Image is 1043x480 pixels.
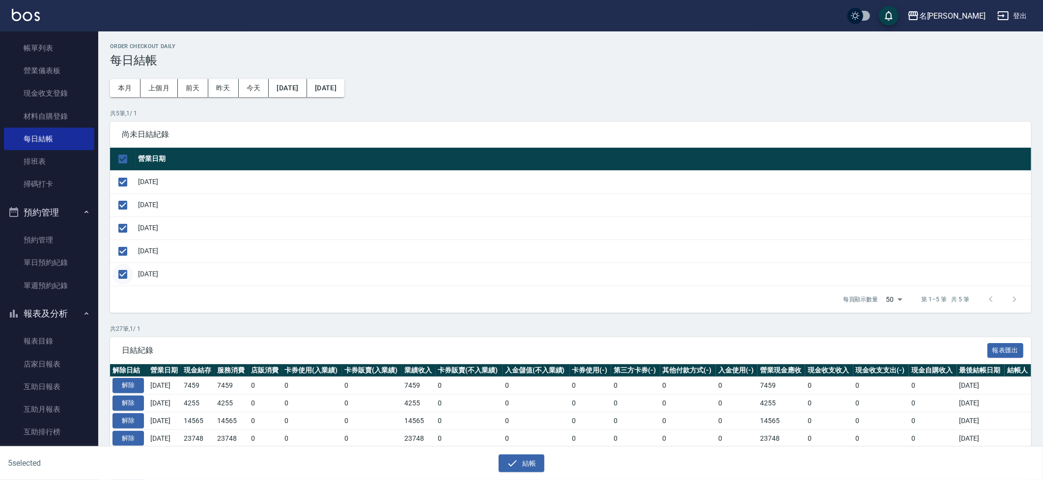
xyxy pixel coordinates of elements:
th: 結帳人 [1005,364,1031,377]
td: 0 [716,377,758,395]
a: 單週預約紀錄 [4,274,94,297]
td: [DATE] [148,429,181,447]
td: 14565 [181,412,215,429]
td: 0 [805,429,853,447]
td: 0 [853,412,909,429]
button: 解除 [113,413,144,428]
a: 互助月報表 [4,398,94,421]
td: 0 [611,429,660,447]
td: 0 [660,429,716,447]
button: 報表及分析 [4,301,94,326]
button: 昨天 [208,79,239,97]
td: 4255 [181,395,215,412]
a: 預約管理 [4,229,94,251]
td: 0 [249,429,282,447]
td: 0 [282,412,342,429]
td: 0 [853,377,909,395]
td: 7459 [758,377,805,395]
td: 0 [805,395,853,412]
button: 名[PERSON_NAME] [903,6,989,26]
td: 0 [805,412,853,429]
div: 50 [882,286,906,313]
td: 0 [611,377,660,395]
td: 0 [660,412,716,429]
td: 0 [436,412,503,429]
td: 0 [716,429,758,447]
td: 0 [805,377,853,395]
td: 0 [503,395,570,412]
td: [DATE] [136,263,1031,286]
a: 報表匯出 [987,345,1024,354]
a: 互助點數明細 [4,444,94,466]
button: 結帳 [499,454,544,473]
td: [DATE] [148,377,181,395]
td: 0 [853,429,909,447]
a: 帳單列表 [4,37,94,59]
td: [DATE] [136,170,1031,193]
div: 名[PERSON_NAME] [919,10,986,22]
th: 現金結存 [181,364,215,377]
button: 前天 [178,79,208,97]
button: [DATE] [269,79,307,97]
button: 解除 [113,431,144,446]
td: 0 [282,395,342,412]
span: 日結紀錄 [122,346,987,355]
button: save [879,6,899,26]
button: [DATE] [307,79,344,97]
button: 解除 [113,378,144,393]
td: [DATE] [136,193,1031,216]
td: 0 [570,395,612,412]
td: 0 [282,429,342,447]
td: 23748 [758,429,805,447]
a: 互助排行榜 [4,421,94,443]
td: 7459 [181,377,215,395]
th: 營業現金應收 [758,364,805,377]
th: 卡券使用(-) [570,364,612,377]
th: 入金儲值(不入業績) [503,364,570,377]
p: 共 5 筆, 1 / 1 [110,109,1031,118]
td: [DATE] [957,377,1005,395]
th: 現金收支支出(-) [853,364,909,377]
th: 第三方卡券(-) [611,364,660,377]
th: 其他付款方式(-) [660,364,716,377]
td: [DATE] [148,412,181,429]
h2: Order checkout daily [110,43,1031,50]
button: 預約管理 [4,200,94,225]
td: 0 [716,412,758,429]
td: 0 [909,395,957,412]
td: 0 [909,412,957,429]
a: 材料自購登錄 [4,105,94,128]
td: 0 [716,395,758,412]
td: 0 [249,377,282,395]
th: 營業日期 [148,364,181,377]
a: 互助日報表 [4,375,94,398]
td: 4255 [758,395,805,412]
span: 尚未日結紀錄 [122,130,1019,139]
td: 0 [282,377,342,395]
th: 入金使用(-) [716,364,758,377]
p: 第 1–5 筆 共 5 筆 [922,295,969,304]
td: 0 [342,377,402,395]
button: 本月 [110,79,141,97]
th: 現金自購收入 [909,364,957,377]
a: 每日結帳 [4,128,94,150]
button: 報表匯出 [987,343,1024,358]
td: 0 [611,412,660,429]
td: 14565 [758,412,805,429]
td: [DATE] [957,395,1005,412]
td: 0 [342,412,402,429]
p: 每頁顯示數量 [843,295,878,304]
td: 0 [436,377,503,395]
td: 0 [570,377,612,395]
td: 0 [503,429,570,447]
th: 解除日結 [110,364,148,377]
td: 0 [909,377,957,395]
td: 14565 [215,412,248,429]
img: Logo [12,9,40,21]
a: 店家日報表 [4,353,94,375]
td: 23748 [402,429,435,447]
p: 共 27 筆, 1 / 1 [110,324,1031,333]
td: 0 [611,395,660,412]
th: 服務消費 [215,364,248,377]
th: 卡券販賣(入業績) [342,364,402,377]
